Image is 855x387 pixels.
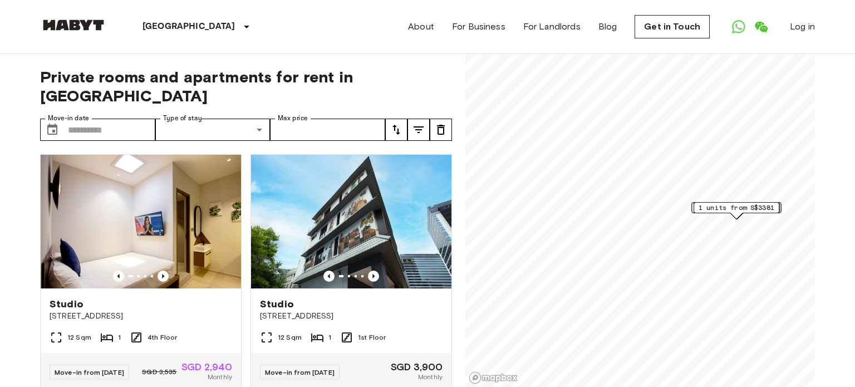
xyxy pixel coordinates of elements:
[265,368,335,376] span: Move-in from [DATE]
[385,119,407,141] button: tune
[50,311,232,322] span: [STREET_ADDRESS]
[67,332,91,342] span: 12 Sqm
[358,332,386,342] span: 1st Floor
[142,367,176,377] span: SGD 3,535
[699,203,774,213] span: 1 units from S$3381
[691,202,781,219] div: Map marker
[148,332,177,342] span: 4th Floor
[635,15,710,38] a: Get in Touch
[50,297,83,311] span: Studio
[41,119,63,141] button: Choose date
[694,202,779,219] div: Map marker
[142,20,235,33] p: [GEOGRAPHIC_DATA]
[728,16,750,38] a: Open WhatsApp
[790,20,815,33] a: Log in
[323,271,335,282] button: Previous image
[368,271,379,282] button: Previous image
[260,297,294,311] span: Studio
[469,371,518,384] a: Mapbox logo
[158,271,169,282] button: Previous image
[113,271,124,282] button: Previous image
[278,114,308,123] label: Max price
[40,19,107,31] img: Habyt
[418,372,443,382] span: Monthly
[48,114,89,123] label: Move-in date
[523,20,581,33] a: For Landlords
[41,155,241,288] img: Marketing picture of unit SG-01-110-033-001
[278,332,302,342] span: 12 Sqm
[55,368,124,376] span: Move-in from [DATE]
[181,362,232,372] span: SGD 2,940
[118,332,121,342] span: 1
[750,16,772,38] a: Open WeChat
[163,114,202,123] label: Type of stay
[251,155,451,288] img: Marketing picture of unit SG-01-110-044_001
[408,20,434,33] a: About
[260,311,443,322] span: [STREET_ADDRESS]
[430,119,452,141] button: tune
[598,20,617,33] a: Blog
[407,119,430,141] button: tune
[208,372,232,382] span: Monthly
[40,67,452,105] span: Private rooms and apartments for rent in [GEOGRAPHIC_DATA]
[391,362,443,372] span: SGD 3,900
[328,332,331,342] span: 1
[452,20,505,33] a: For Business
